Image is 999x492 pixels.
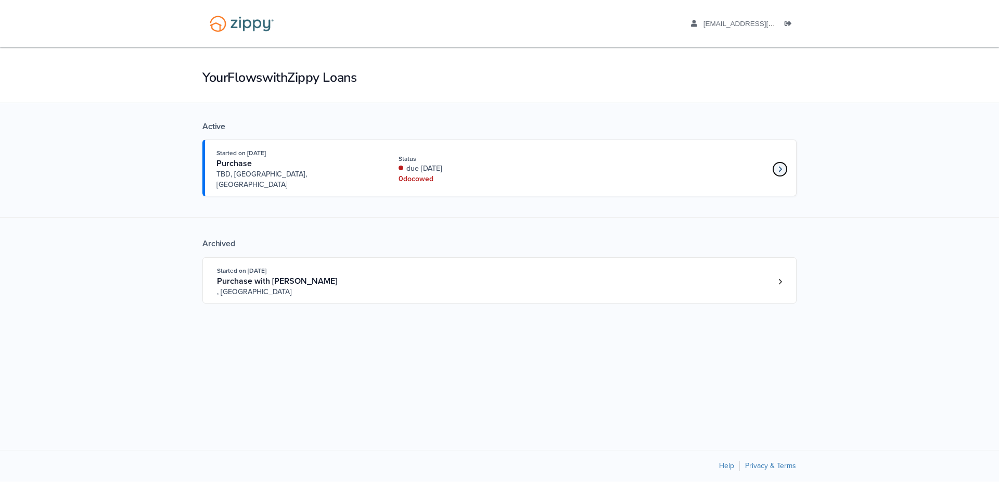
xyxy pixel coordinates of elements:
[772,161,788,177] a: Loan number 4249684
[719,461,734,470] a: Help
[399,154,537,163] div: Status
[203,10,280,37] img: Logo
[216,149,266,157] span: Started on [DATE]
[399,174,537,184] div: 0 doc owed
[202,121,797,132] div: Active
[785,20,796,30] a: Log out
[745,461,796,470] a: Privacy & Terms
[202,257,797,304] a: Open loan 4184595
[691,20,823,30] a: edit profile
[202,69,797,86] h1: Your Flows with Zippy Loans
[217,267,266,274] span: Started on [DATE]
[202,238,797,249] div: Archived
[399,163,537,174] div: due [DATE]
[217,276,337,286] span: Purchase with [PERSON_NAME]
[216,169,375,190] span: TBD, [GEOGRAPHIC_DATA], [GEOGRAPHIC_DATA]
[216,158,252,169] span: Purchase
[202,140,797,196] a: Open loan 4249684
[703,20,823,28] span: anrichards0515@gmail.com
[217,287,376,297] span: , [GEOGRAPHIC_DATA]
[772,274,788,289] a: Loan number 4184595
